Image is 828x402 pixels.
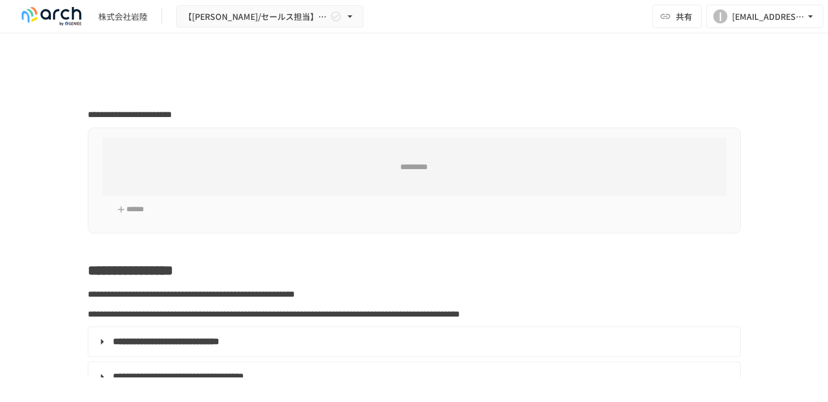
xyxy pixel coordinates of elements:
[706,5,823,28] button: I[EMAIL_ADDRESS][DOMAIN_NAME]
[176,5,363,28] button: 【[PERSON_NAME]/セールス担当】株式会社[PERSON_NAME]_初期設定サポート
[652,5,702,28] button: 共有
[184,9,328,24] span: 【[PERSON_NAME]/セールス担当】株式会社[PERSON_NAME]_初期設定サポート
[14,7,89,26] img: logo-default@2x-9cf2c760.svg
[713,9,727,23] div: I
[676,10,692,23] span: 共有
[732,9,805,24] div: [EMAIL_ADDRESS][DOMAIN_NAME]
[98,11,147,23] div: 株式会社岩陸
